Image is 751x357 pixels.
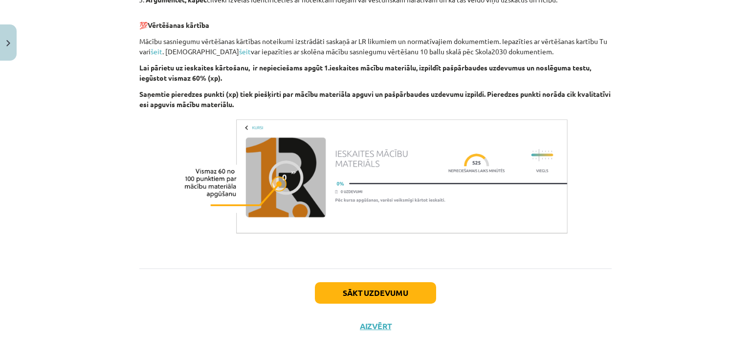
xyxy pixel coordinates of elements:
button: Sākt uzdevumu [315,282,436,304]
button: Aizvērt [357,321,394,331]
b: Saņemtie pieredzes punkti (xp) tiek piešķirti par mācību materiāla apguvi un pašpārbaudes uzdevum... [139,89,611,109]
b: Vērtēšanas kārtība [148,21,209,29]
p: Mācību sasniegumu vērtēšanas kārtības noteikumi izstrādāti saskaņā ar LR likumiem un normatīvajie... [139,36,612,57]
a: šeit [239,47,251,56]
a: šeit [151,47,162,56]
b: Lai pārietu uz ieskaites kārtošanu, ir nepieciešams apgūt 1.ieskaites mācību materiālu, izpildīt ... [139,63,591,82]
p: 💯 [139,10,612,30]
img: icon-close-lesson-0947bae3869378f0d4975bcd49f059093ad1ed9edebbc8119c70593378902aed.svg [6,40,10,46]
